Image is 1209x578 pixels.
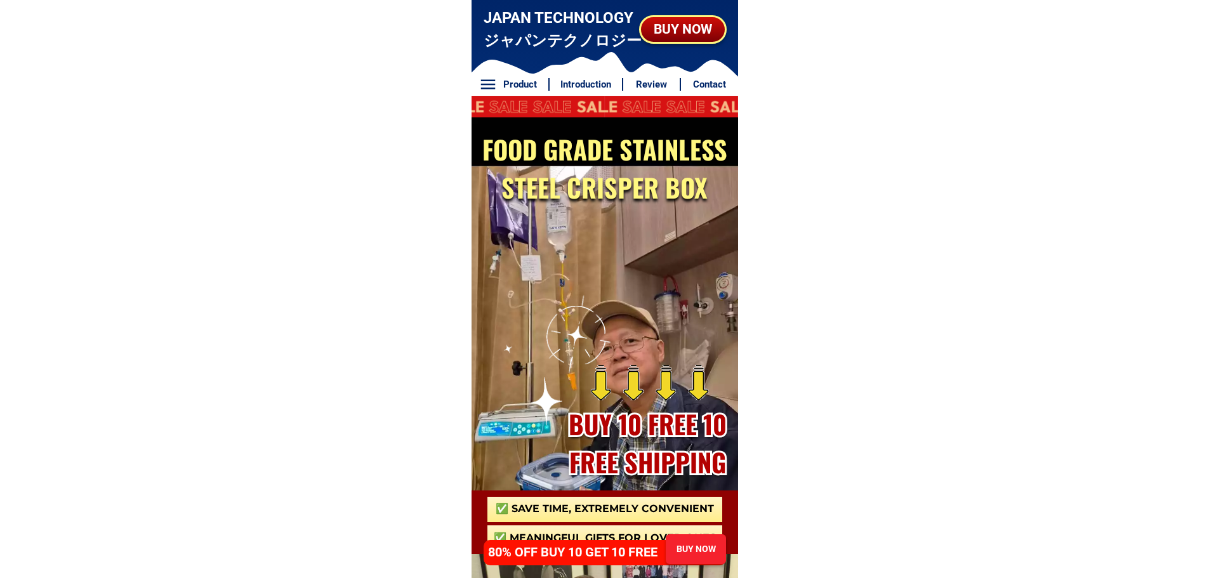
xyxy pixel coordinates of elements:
[630,77,673,92] h6: Review
[488,542,671,562] h4: 80% OFF BUY 10 GET 10 FREE
[487,501,722,516] h3: ✅ Save time, Extremely convenient
[487,530,722,546] h3: ✅ Meaningful gifts for loved ones
[475,130,734,206] h2: FOOD GRADE STAINLESS STEEL CRISPER BOX
[498,77,541,92] h6: Product
[484,6,643,52] h3: JAPAN TECHNOLOGY ジャパンテクノロジー
[640,19,725,39] div: BUY NOW
[556,405,739,481] h2: BUY 10 FREE 10 FREE SHIPPING
[665,542,725,556] div: BUY NOW
[556,77,615,92] h6: Introduction
[688,77,731,92] h6: Contact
